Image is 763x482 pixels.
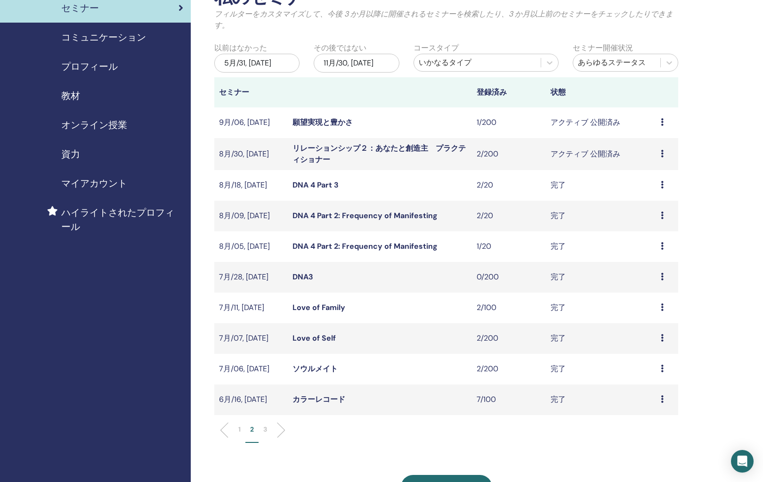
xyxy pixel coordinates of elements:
td: 9月/06, [DATE] [214,107,288,138]
td: 7月/06, [DATE] [214,354,288,384]
a: ソウルメイト [292,364,338,374]
span: 教材 [61,89,80,103]
td: 8月/30, [DATE] [214,138,288,170]
a: リレーションシップ２：あなたと創造主 プラクティショナー [292,143,466,164]
label: セミナー開催状況 [573,42,633,54]
span: ハイライトされたプロフィール [61,205,183,234]
span: セミナー [61,1,99,15]
td: 0/200 [472,262,545,293]
td: 2/20 [472,201,545,231]
p: 2 [250,425,254,434]
td: 1/20 [472,231,545,262]
td: 7/100 [472,384,545,415]
td: 2/200 [472,354,545,384]
td: アクティブ 公開済み [546,138,657,170]
div: Open Intercom Messenger [731,450,754,473]
td: 完了 [546,231,657,262]
td: 8月/09, [DATE] [214,201,288,231]
td: 完了 [546,201,657,231]
td: 6月/16, [DATE] [214,384,288,415]
label: コースタイプ [414,42,459,54]
td: 8月/05, [DATE] [214,231,288,262]
td: 完了 [546,293,657,323]
p: 1 [238,425,241,434]
td: アクティブ 公開済み [546,107,657,138]
td: 7月/07, [DATE] [214,323,288,354]
td: 2/200 [472,138,545,170]
span: オンライン授業 [61,118,127,132]
td: 完了 [546,354,657,384]
a: DNA 4 Part 2: Frequency of Manifesting [292,241,438,251]
a: Love of Self [292,333,336,343]
th: 登録済み [472,77,545,107]
td: 完了 [546,262,657,293]
a: 願望実現と豊かさ [292,117,353,127]
div: 11月/30, [DATE] [314,54,399,73]
div: あらゆるステータス [578,57,656,68]
label: その後ではない [314,42,366,54]
a: DNA 4 Part 2: Frequency of Manifesting [292,211,438,221]
label: 以前はなかった [214,42,267,54]
td: 完了 [546,323,657,354]
th: 状態 [546,77,657,107]
td: 2/200 [472,323,545,354]
span: プロフィール [61,59,118,74]
p: 3 [263,425,267,434]
div: 5月/31, [DATE] [214,54,300,73]
td: 7月/28, [DATE] [214,262,288,293]
span: マイアカウント [61,176,127,190]
span: 資力 [61,147,80,161]
td: 2/100 [472,293,545,323]
th: セミナー [214,77,288,107]
td: 1/200 [472,107,545,138]
a: DNA3 [292,272,313,282]
p: フィルターをカスタマイズして、今後 3 か月以降に開催されるセミナーを検索したり、3 か月以上前のセミナーをチェックしたりできます。 [214,8,678,31]
a: カラーレコード [292,394,345,404]
div: いかなるタイプ [419,57,536,68]
td: 7月/11, [DATE] [214,293,288,323]
a: Love of Family [292,302,345,312]
td: 2/20 [472,170,545,201]
a: DNA 4 Part 3 [292,180,339,190]
span: コミュニケーション [61,30,146,44]
td: 8月/18, [DATE] [214,170,288,201]
td: 完了 [546,384,657,415]
td: 完了 [546,170,657,201]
